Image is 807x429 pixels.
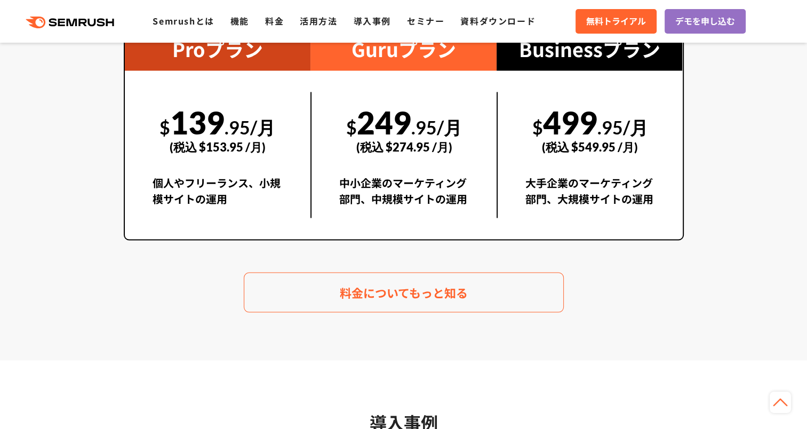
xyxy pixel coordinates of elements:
[153,128,283,165] div: (税込 $153.95 /月)
[525,92,655,165] div: 499
[586,14,646,28] span: 無料トライアル
[346,116,357,138] span: $
[665,9,746,34] a: デモを申し込む
[497,26,683,70] div: Businessプラン
[354,14,391,27] a: 導入事例
[411,116,462,138] span: .95/月
[159,116,170,138] span: $
[532,116,543,138] span: $
[339,92,469,165] div: 249
[339,174,469,218] div: 中小企業のマーケティング部門、中規模サイトの運用
[310,26,497,70] div: Guruプラン
[300,14,337,27] a: 活用方法
[125,26,311,70] div: Proプラン
[525,174,655,218] div: 大手企業のマーケティング部門、大規模サイトの運用
[407,14,444,27] a: セミナー
[675,14,735,28] span: デモを申し込む
[597,116,648,138] span: .95/月
[153,14,214,27] a: Semrushとは
[339,128,469,165] div: (税込 $274.95 /月)
[153,92,283,165] div: 139
[153,174,283,218] div: 個人やフリーランス、小規模サイトの運用
[525,128,655,165] div: (税込 $549.95 /月)
[460,14,536,27] a: 資料ダウンロード
[244,272,564,312] a: 料金についてもっと知る
[576,9,657,34] a: 無料トライアル
[265,14,284,27] a: 料金
[340,283,468,301] span: 料金についてもっと知る
[230,14,249,27] a: 機能
[225,116,275,138] span: .95/月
